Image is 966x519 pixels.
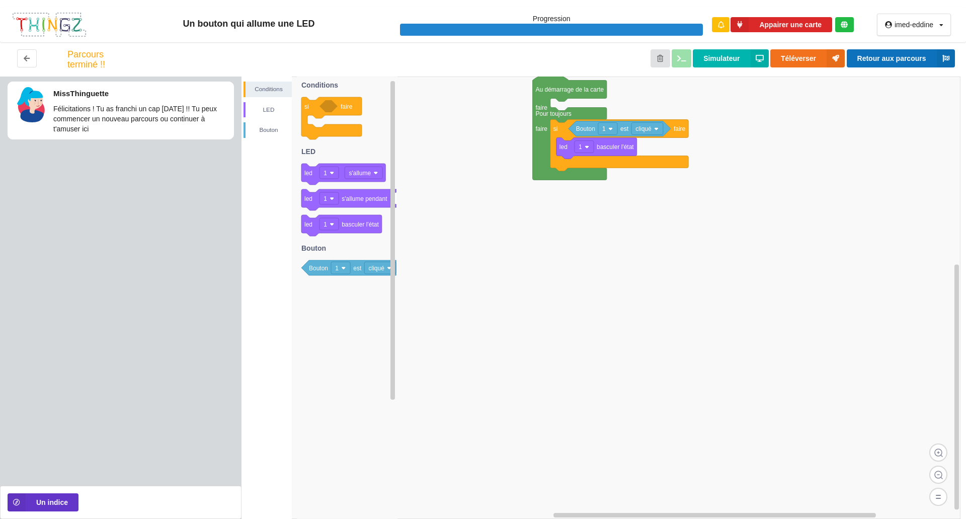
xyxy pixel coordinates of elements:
[400,14,703,24] p: Progression
[335,265,339,272] text: 1
[536,86,604,93] text: Au démarrage de la carte
[309,265,328,272] text: Bouton
[579,143,582,151] text: 1
[324,221,327,228] text: 1
[368,265,384,272] text: cliqué
[324,170,327,177] text: 1
[602,125,606,132] text: 1
[53,104,228,134] p: Félicitations ! Tu as franchi un cap [DATE] !! Tu peux commencer un nouveau parcours ou continuer...
[635,125,652,132] text: cliqué
[301,147,315,156] text: LED
[246,84,292,94] div: Conditions
[304,103,309,110] text: si
[620,125,629,132] text: est
[246,125,292,135] div: Bouton
[304,170,312,177] text: led
[770,49,845,67] button: Téléverser
[342,221,379,228] text: basculer l'état
[8,493,78,511] button: Un indice
[246,105,292,115] div: LED
[693,49,768,67] button: Simulateur
[304,221,312,228] text: led
[674,125,686,132] text: faire
[576,125,595,132] text: Bouton
[597,143,634,151] text: basculer l'état
[301,244,326,252] text: Bouton
[353,265,362,272] text: est
[324,195,327,202] text: 1
[536,125,548,132] text: faire
[341,103,353,110] text: faire
[835,17,854,32] div: Tu es connecté au serveur de création de Thingz
[847,49,955,67] button: Retour aux parcours
[342,195,387,202] text: s'allume pendant
[67,49,114,69] div: Parcours terminé !!
[559,143,568,151] text: led
[536,104,548,111] text: faire
[98,18,400,30] div: Un bouton qui allume une LED
[651,49,670,67] button: Annuler les modifications et revenir au début de l'étape
[731,17,832,33] button: Appairer une carte
[536,110,572,117] text: Pour toujours
[349,170,371,177] text: s'allume
[304,195,312,202] text: led
[895,21,933,28] div: imed-eddine
[53,88,228,99] p: MissThinguette
[12,12,87,38] img: thingz_logo.png
[301,81,338,89] text: Conditions
[553,125,558,132] text: si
